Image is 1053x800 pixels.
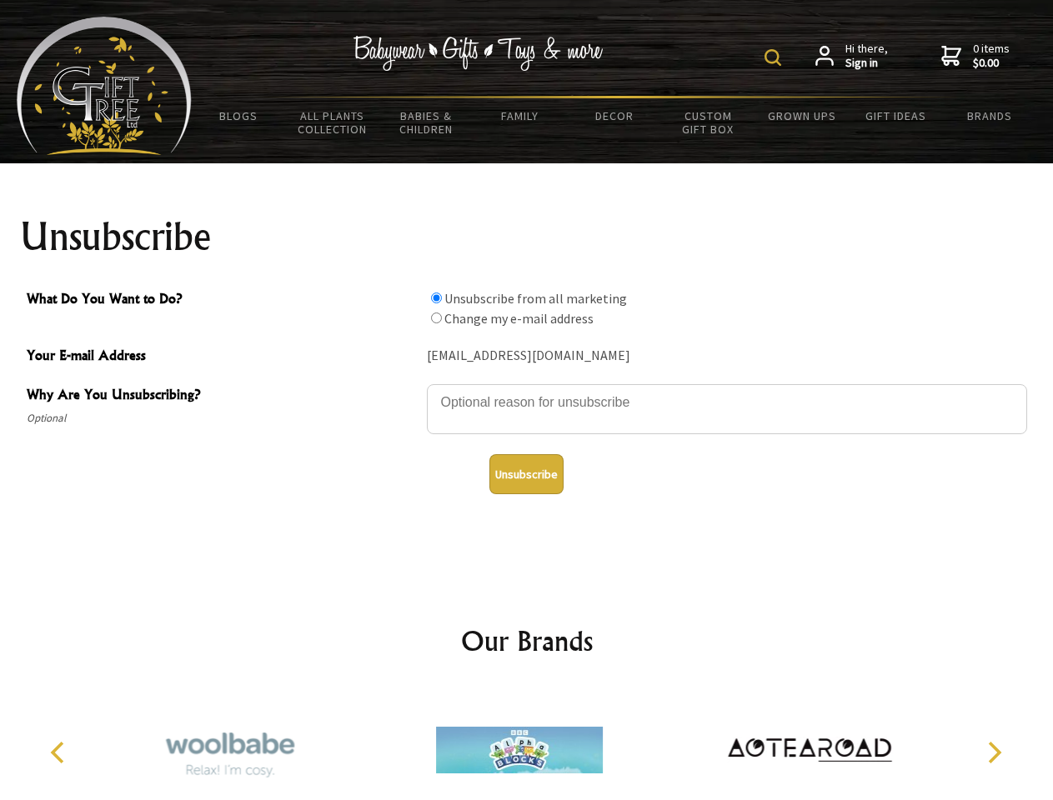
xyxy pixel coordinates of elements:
[431,312,442,323] input: What Do You Want to Do?
[27,408,419,428] span: Optional
[192,98,286,133] a: BLOGS
[444,290,627,307] label: Unsubscribe from all marketing
[427,343,1027,369] div: [EMAIL_ADDRESS][DOMAIN_NAME]
[20,217,1034,257] h1: Unsubscribe
[286,98,380,147] a: All Plants Collection
[431,292,442,303] input: What Do You Want to Do?
[975,734,1012,771] button: Next
[489,454,564,494] button: Unsubscribe
[354,36,604,71] img: Babywear - Gifts - Toys & more
[427,384,1027,434] textarea: Why Are You Unsubscribing?
[765,49,781,66] img: product search
[474,98,568,133] a: Family
[661,98,755,147] a: Custom Gift Box
[973,41,1010,71] span: 0 items
[755,98,849,133] a: Grown Ups
[943,98,1037,133] a: Brands
[845,56,888,71] strong: Sign in
[444,310,594,327] label: Change my e-mail address
[815,42,888,71] a: Hi there,Sign in
[379,98,474,147] a: Babies & Children
[845,42,888,71] span: Hi there,
[27,384,419,408] span: Why Are You Unsubscribing?
[973,56,1010,71] strong: $0.00
[567,98,661,133] a: Decor
[42,734,78,771] button: Previous
[33,621,1020,661] h2: Our Brands
[27,288,419,312] span: What Do You Want to Do?
[941,42,1010,71] a: 0 items$0.00
[17,17,192,155] img: Babyware - Gifts - Toys and more...
[27,345,419,369] span: Your E-mail Address
[849,98,943,133] a: Gift Ideas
